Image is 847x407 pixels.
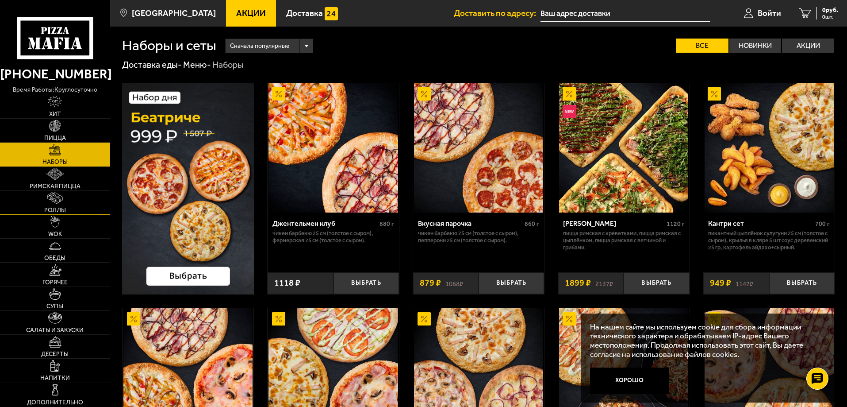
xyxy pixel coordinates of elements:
img: Акционный [708,87,721,101]
span: 880 г [379,220,394,228]
img: Акционный [127,312,140,326]
img: 15daf4d41897b9f0e9f617042186c801.svg [325,7,338,20]
div: [PERSON_NAME] [563,219,664,228]
span: 700 г [815,220,830,228]
button: Выбрать [479,272,544,294]
a: АкционныйКантри сет [703,83,835,213]
p: Пицца Римская с креветками, Пицца Римская с цыплёнком, Пицца Римская с ветчиной и грибами. [563,230,685,251]
span: 860 г [525,220,539,228]
img: Кантри сет [705,83,834,213]
span: 949 ₽ [710,279,731,287]
span: 1899 ₽ [565,279,591,287]
span: Десерты [41,351,69,357]
a: Меню- [183,59,211,70]
div: Кантри сет [708,219,813,228]
span: Доставка [286,9,323,17]
a: АкционныйНовинкаМама Миа [558,83,690,213]
label: Акции [782,39,834,53]
span: Дополнительно [27,399,83,406]
img: Акционный [418,87,431,101]
p: Чикен Барбекю 25 см (толстое с сыром), Пепперони 25 см (толстое с сыром). [418,230,540,244]
a: АкционныйВкусная парочка [413,83,544,213]
img: Джентельмен клуб [268,83,398,213]
span: WOK [48,231,62,237]
input: Ваш адрес доставки [540,5,710,22]
span: Пицца [44,135,66,141]
img: Вкусная парочка [414,83,543,213]
button: Выбрать [769,272,835,294]
span: Войти [758,9,781,17]
label: Все [676,39,728,53]
span: Горячее [42,279,68,286]
p: Пикантный цыплёнок сулугуни 25 см (толстое с сыром), крылья в кляре 5 шт соус деревенский 25 гр, ... [708,230,830,251]
span: Римская пицца [30,183,80,190]
span: 0 шт. [822,14,838,19]
div: Наборы [212,59,244,71]
span: Акции [236,9,266,17]
span: Доставить по адресу: [454,9,540,17]
a: АкционныйДжентельмен клуб [268,83,399,213]
img: Акционный [272,87,285,101]
span: 0 руб. [822,7,838,13]
s: 1147 ₽ [736,279,753,287]
img: Новинка [563,105,576,118]
img: Акционный [563,87,576,101]
span: Наборы [42,159,68,165]
img: Акционный [708,312,721,326]
span: [GEOGRAPHIC_DATA] [132,9,216,17]
s: 2137 ₽ [595,279,613,287]
div: Джентельмен клуб [272,219,377,228]
span: 1118 ₽ [274,279,300,287]
button: Выбрать [333,272,399,294]
span: Салаты и закуски [26,327,84,333]
span: 1120 г [667,220,685,228]
p: Чикен Барбекю 25 см (толстое с сыром), Фермерская 25 см (толстое с сыром). [272,230,394,244]
img: Акционный [418,312,431,326]
p: На нашем сайте мы используем cookie для сбора информации технического характера и обрабатываем IP... [590,322,821,359]
span: Напитки [40,375,70,381]
img: Акционный [563,312,576,326]
button: Выбрать [624,272,689,294]
label: Новинки [729,39,782,53]
span: Роллы [44,207,66,213]
span: Обеды [44,255,65,261]
span: Сначала популярные [230,38,289,54]
div: Вкусная парочка [418,219,523,228]
span: Супы [46,303,63,310]
button: Хорошо [590,368,670,394]
h1: Наборы и сеты [122,39,216,53]
img: Акционный [272,312,285,326]
a: Доставка еды- [122,59,182,70]
span: 879 ₽ [420,279,441,287]
span: Хит [49,111,61,117]
img: Мама Миа [559,83,688,213]
s: 1068 ₽ [445,279,463,287]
